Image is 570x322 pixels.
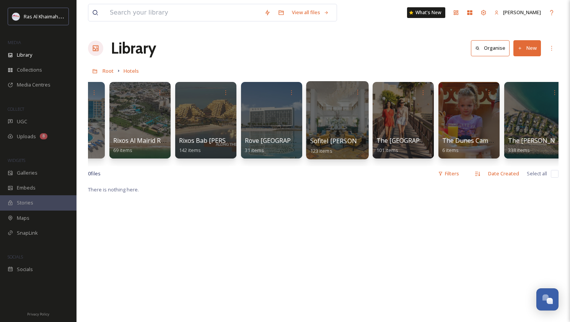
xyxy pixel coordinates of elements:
[111,37,156,60] a: Library
[179,137,258,154] a: Rixos Bab [PERSON_NAME]142 items
[245,137,322,154] a: Rove [GEOGRAPHIC_DATA]31 items
[17,214,29,222] span: Maps
[508,147,530,154] span: 338 items
[471,40,510,56] button: Organise
[103,66,114,75] a: Root
[376,137,451,154] a: The [GEOGRAPHIC_DATA]101 items
[442,137,501,154] a: The Dunes Camping6 items
[8,106,24,112] span: COLLECT
[288,5,333,20] a: View all files
[179,136,258,145] span: Rixos Bab [PERSON_NAME]
[527,170,547,177] span: Select all
[310,147,332,154] span: 123 items
[27,309,49,318] a: Privacy Policy
[17,266,33,273] span: Socials
[113,147,132,154] span: 69 items
[17,229,38,237] span: SnapLink
[245,147,264,154] span: 31 items
[310,137,443,145] span: Sofitel [PERSON_NAME][GEOGRAPHIC_DATA]
[17,199,33,206] span: Stories
[17,184,36,191] span: Embeds
[376,136,451,145] span: The [GEOGRAPHIC_DATA]
[8,157,25,163] span: WIDGETS
[88,170,101,177] span: 0 file s
[434,166,463,181] div: Filters
[88,186,139,193] span: There is nothing here.
[17,133,36,140] span: Uploads
[17,51,32,59] span: Library
[471,40,513,56] a: Organise
[106,4,261,21] input: Search your library
[113,136,201,145] span: Rixos Al Mairid Ras Al Khaimah
[536,288,559,311] button: Open Chat
[17,81,50,88] span: Media Centres
[17,66,42,74] span: Collections
[103,67,114,74] span: Root
[124,67,139,74] span: Hotels
[8,254,23,260] span: SOCIALS
[442,147,459,154] span: 6 items
[245,136,322,145] span: Rove [GEOGRAPHIC_DATA]
[442,136,501,145] span: The Dunes Camping
[179,147,201,154] span: 142 items
[484,166,523,181] div: Date Created
[490,5,545,20] a: [PERSON_NAME]
[310,137,443,154] a: Sofitel [PERSON_NAME][GEOGRAPHIC_DATA]123 items
[27,312,49,317] span: Privacy Policy
[376,147,398,154] span: 101 items
[407,7,445,18] a: What's New
[17,169,37,177] span: Galleries
[24,13,132,20] span: Ras Al Khaimah Tourism Development Authority
[113,137,201,154] a: Rixos Al Mairid Ras Al Khaimah69 items
[513,40,541,56] button: New
[12,13,20,20] img: Logo_RAKTDA_RGB-01.png
[17,118,27,125] span: UGC
[503,9,541,16] span: [PERSON_NAME]
[40,133,47,139] div: 8
[8,39,21,45] span: MEDIA
[124,66,139,75] a: Hotels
